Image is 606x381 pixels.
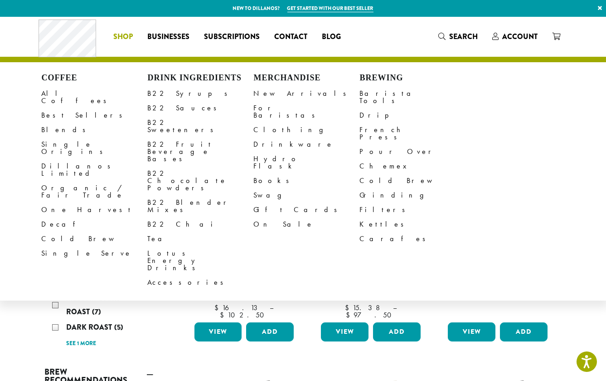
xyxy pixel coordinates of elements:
a: On Sale [254,217,360,232]
a: B22 Chai [148,217,254,232]
a: Drip [360,108,466,123]
a: All Coffees [42,86,148,108]
a: For Baristas [254,101,360,123]
span: Dark Roast [67,322,115,332]
span: – [393,303,397,312]
a: View [448,322,495,341]
a: Cold Brew [42,232,148,246]
a: [GEOGRAPHIC_DATA]Rated 5.00 out of 5 [192,158,296,319]
a: Tea [148,232,254,246]
a: B22 Sweeteners [148,115,254,137]
a: Drinkware [254,137,360,152]
a: RogueRated 5.00 out of 5 [319,158,423,319]
a: View [321,322,368,341]
a: B22 Fruit Beverage Bases [148,137,254,166]
h4: Brewing [360,73,466,83]
a: Lotus Energy Drinks [148,246,254,275]
a: B22 Blender Mixes [148,195,254,217]
span: $ [346,310,354,320]
a: Carafes [360,232,466,246]
span: $ [214,303,222,312]
a: Hydro Flask [254,152,360,173]
a: Single Serve [42,246,148,261]
span: Contact [274,31,307,43]
span: Businesses [147,31,189,43]
a: New Arrivals [254,86,360,101]
a: Clothing [254,123,360,137]
a: Shop [106,30,140,44]
a: B22 Chocolate Powders [148,166,254,195]
bdi: 16.13 [214,303,261,312]
a: Chemex [360,159,466,173]
bdi: 102.50 [220,310,268,320]
span: – [270,303,273,312]
a: Single Origins [42,137,148,159]
a: Books [254,173,360,188]
a: Filters [360,203,466,217]
a: One Harvest [42,203,148,217]
h4: Drink Ingredients [148,73,254,83]
button: Add [500,322,548,341]
h4: Merchandise [254,73,360,83]
span: Shop [113,31,133,43]
a: Swag [254,188,360,203]
a: B22 Sauces [148,101,254,115]
span: (5) [115,322,124,332]
bdi: 97.50 [346,310,396,320]
span: Blog [322,31,341,43]
span: Subscriptions [204,31,260,43]
a: Accessories [148,275,254,290]
a: Get started with our best seller [287,5,373,12]
a: Organic / Fair Trade [42,181,148,203]
a: Dillanos Limited [42,159,148,181]
span: (7) [92,307,102,317]
a: Grinding [360,188,466,203]
span: $ [220,310,228,320]
h4: Coffee [42,73,148,83]
bdi: 15.38 [345,303,384,312]
a: See 1 more [67,339,97,348]
a: Gift Cards [254,203,360,217]
span: Search [449,31,478,42]
span: Medium-Dark Roast [67,293,120,317]
span: $ [345,303,353,312]
a: Cold Brew [360,173,466,188]
a: Barista Tools [360,86,466,108]
a: French Press [360,123,466,144]
a: Kettles [360,217,466,232]
button: Add [373,322,421,341]
a: Best Sellers [42,108,148,123]
a: Decaf [42,217,148,232]
a: Blends [42,123,148,137]
a: View [194,322,242,341]
a: B22 Syrups [148,86,254,101]
a: Pour Over [360,144,466,159]
button: Add [246,322,294,341]
a: Search [431,29,485,44]
span: Account [502,31,538,42]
